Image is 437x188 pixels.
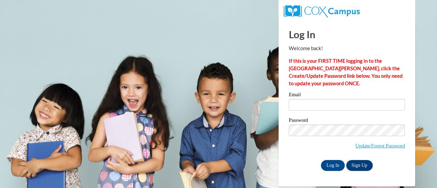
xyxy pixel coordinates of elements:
input: Log In [321,160,345,171]
strong: If this is your FIRST TIME logging in to the [GEOGRAPHIC_DATA][PERSON_NAME], click the Create/Upd... [289,58,403,86]
p: Welcome back! [289,45,405,52]
label: Email [289,92,405,99]
label: Password [289,118,405,125]
a: Update/Forgot Password [355,143,405,148]
a: Sign Up [346,160,373,171]
h1: Log In [289,27,405,41]
img: COX Campus [284,5,360,17]
a: COX Campus [284,8,360,14]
